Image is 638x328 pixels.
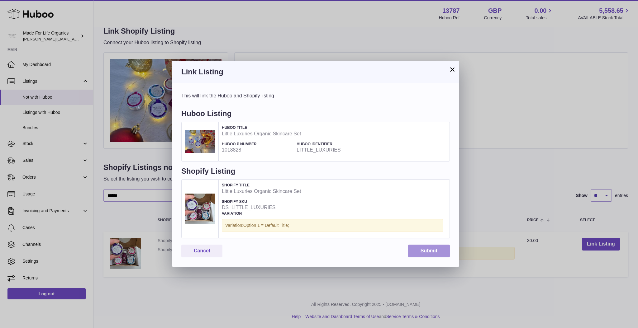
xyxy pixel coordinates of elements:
strong: 1018828 [222,147,293,153]
span: Option 1 = Default Title; [243,223,289,228]
h4: Huboo Identifier [297,142,368,147]
h4: Huboo Listing [181,109,450,122]
strong: Little Luxuries Organic Skincare Set [222,130,443,137]
button: Submit [408,245,450,257]
img: Little Luxuries Organic Skincare Set [185,130,215,153]
strong: LITTLE_LUXURIES [297,147,368,153]
div: This will link the Huboo and Shopify listing [181,92,450,99]
h4: Huboo P number [222,142,293,147]
h4: Huboo Title [222,125,443,130]
h4: Shopify SKU [222,199,293,204]
strong: DS_LITTLE_LUXURIES [222,204,293,211]
h4: Shopify Title [222,183,443,188]
button: Cancel [181,245,222,257]
button: × [449,66,456,73]
strong: Little Luxuries Organic Skincare Set [222,188,443,195]
h4: Shopify Listing [181,166,450,179]
div: Variation: [222,219,443,232]
h4: Variation [222,211,443,216]
h3: Link Listing [181,67,450,77]
img: Little Luxuries Organic Skincare Set [185,194,215,224]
